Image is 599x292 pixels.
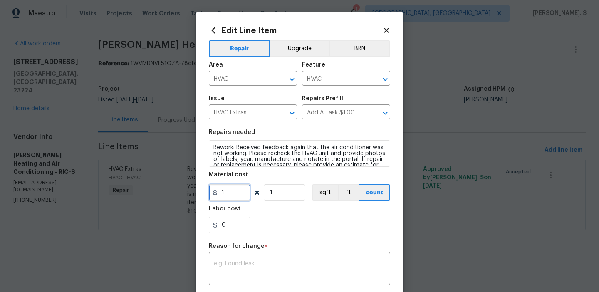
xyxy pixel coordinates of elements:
[209,62,223,68] h5: Area
[209,206,240,212] h5: Labor cost
[379,74,391,85] button: Open
[312,184,338,201] button: sqft
[209,26,383,35] h2: Edit Line Item
[209,172,248,178] h5: Material cost
[379,107,391,119] button: Open
[359,184,390,201] button: count
[329,40,390,57] button: BRN
[270,40,329,57] button: Upgrade
[209,96,225,101] h5: Issue
[338,184,359,201] button: ft
[302,62,325,68] h5: Feature
[209,140,390,167] textarea: Rework: Received feedback again that the air conditioner was not working. Please recheck the HVAC...
[286,107,298,119] button: Open
[209,40,270,57] button: Repair
[209,243,265,249] h5: Reason for change
[209,129,255,135] h5: Repairs needed
[286,74,298,85] button: Open
[302,96,343,101] h5: Repairs Prefill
